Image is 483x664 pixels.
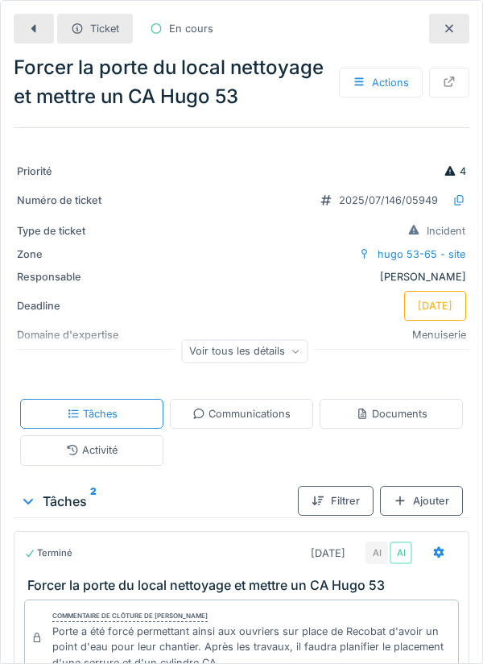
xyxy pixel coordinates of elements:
div: AI [390,542,412,564]
div: Documents [356,406,427,421]
div: Commentaire de clôture de [PERSON_NAME] [52,611,208,622]
div: Numéro de ticket [17,193,138,208]
div: Priorité [17,164,138,179]
div: AI [365,542,388,564]
div: [PERSON_NAME] [17,269,466,284]
div: Type de ticket [17,223,138,239]
div: Terminé [24,546,72,560]
div: Tâches [67,406,118,421]
div: 2025/07/146/05949 [339,193,438,208]
div: Communications [192,406,291,421]
div: Tâches [20,492,291,511]
div: Voir tous les détails [182,339,308,363]
div: hugo 53-65 - site [378,247,465,262]
div: [DATE] [311,546,345,561]
h3: Forcer la porte du local nettoyage et mettre un CA Hugo 53 [27,578,462,593]
div: Filtrer [298,486,374,516]
div: Actions [339,68,423,98]
div: Ticket [90,21,119,36]
div: Forcer la porte du local nettoyage et mettre un CA Hugo 53 [14,53,469,111]
div: Deadline [17,298,138,313]
div: Activité [66,442,118,458]
div: [DATE] [418,298,452,313]
div: Zone [17,247,138,262]
div: Responsable [17,269,138,284]
div: En cours [169,21,213,36]
sup: 2 [90,492,97,511]
div: 4 [444,164,466,179]
div: Incident [427,223,465,239]
div: Ajouter [380,486,463,516]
